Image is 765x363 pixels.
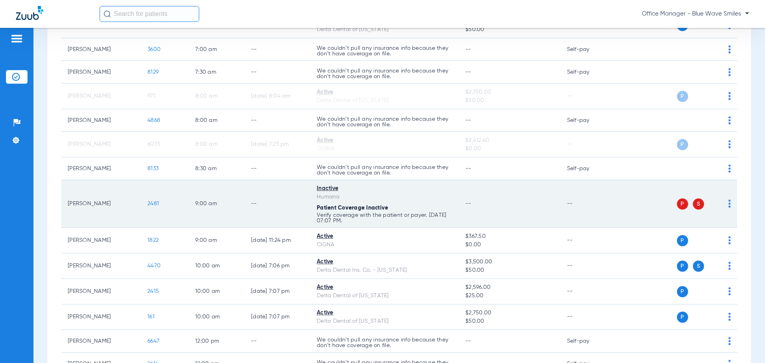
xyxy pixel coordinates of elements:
[61,304,141,330] td: [PERSON_NAME]
[728,116,731,124] img: group-dot-blue.svg
[189,253,245,279] td: 10:00 AM
[728,200,731,208] img: group-dot-blue.svg
[317,26,453,34] div: Delta Dental of [US_STATE]
[10,34,23,43] img: hamburger-icon
[317,145,453,153] div: CIGNA
[561,38,614,61] td: Self-pay
[561,157,614,180] td: Self-pay
[465,69,471,75] span: --
[465,145,554,153] span: $0.00
[189,84,245,109] td: 8:00 AM
[245,84,310,109] td: [DATE] 8:04 AM
[189,109,245,132] td: 8:00 AM
[317,193,453,201] div: Humana
[245,253,310,279] td: [DATE] 7:06 PM
[561,330,614,353] td: Self-pay
[561,61,614,84] td: Self-pay
[61,228,141,253] td: [PERSON_NAME]
[147,288,159,294] span: 2415
[245,157,310,180] td: --
[189,132,245,157] td: 8:00 AM
[728,287,731,295] img: group-dot-blue.svg
[465,201,471,206] span: --
[147,69,159,75] span: 8129
[245,330,310,353] td: --
[561,228,614,253] td: --
[465,309,554,317] span: $2,750.00
[61,157,141,180] td: [PERSON_NAME]
[317,283,453,292] div: Active
[61,180,141,228] td: [PERSON_NAME]
[189,157,245,180] td: 8:30 AM
[317,88,453,96] div: Active
[189,180,245,228] td: 9:00 AM
[189,61,245,84] td: 7:30 AM
[100,6,199,22] input: Search for patients
[104,10,111,18] img: Search Icon
[677,286,688,297] span: P
[147,237,159,243] span: 1822
[465,88,554,96] span: $2,750.00
[728,313,731,321] img: group-dot-blue.svg
[147,338,159,344] span: 6647
[728,68,731,76] img: group-dot-blue.svg
[147,201,159,206] span: 2481
[147,263,161,269] span: 4470
[189,228,245,253] td: 9:00 AM
[245,180,310,228] td: --
[728,262,731,270] img: group-dot-blue.svg
[465,292,554,300] span: $25.00
[317,232,453,241] div: Active
[147,314,155,320] span: 161
[16,6,43,20] img: Zuub Logo
[189,304,245,330] td: 10:00 AM
[561,180,614,228] td: --
[245,228,310,253] td: [DATE] 11:24 PM
[728,92,731,100] img: group-dot-blue.svg
[61,279,141,304] td: [PERSON_NAME]
[245,109,310,132] td: --
[317,136,453,145] div: Active
[728,165,731,173] img: group-dot-blue.svg
[677,139,688,150] span: P
[317,337,453,348] p: We couldn’t pull any insurance info because they don’t have coverage on file.
[465,283,554,292] span: $2,596.00
[465,241,554,249] span: $0.00
[317,205,388,211] span: Patient Coverage Inactive
[245,132,310,157] td: [DATE] 7:23 PM
[317,241,453,249] div: CIGNA
[317,96,453,105] div: Delta Dental of [US_STATE]
[561,109,614,132] td: Self-pay
[561,84,614,109] td: --
[147,166,159,171] span: 8133
[189,38,245,61] td: 7:00 AM
[61,109,141,132] td: [PERSON_NAME]
[245,279,310,304] td: [DATE] 7:07 PM
[728,45,731,53] img: group-dot-blue.svg
[147,141,160,147] span: 6073
[465,26,554,34] span: $50.00
[561,279,614,304] td: --
[561,132,614,157] td: --
[61,84,141,109] td: [PERSON_NAME]
[61,61,141,84] td: [PERSON_NAME]
[465,258,554,266] span: $3,500.00
[465,47,471,52] span: --
[465,338,471,344] span: --
[465,266,554,275] span: $50.00
[317,212,453,224] p: Verify coverage with the patient or payer. [DATE] 07:07 PM.
[677,198,688,210] span: P
[677,91,688,102] span: P
[189,279,245,304] td: 10:00 AM
[677,235,688,246] span: P
[61,132,141,157] td: [PERSON_NAME]
[147,93,155,99] span: 971
[317,309,453,317] div: Active
[245,304,310,330] td: [DATE] 7:07 PM
[465,317,554,326] span: $50.00
[61,253,141,279] td: [PERSON_NAME]
[465,118,471,123] span: --
[465,232,554,241] span: $367.50
[725,325,765,363] iframe: Chat Widget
